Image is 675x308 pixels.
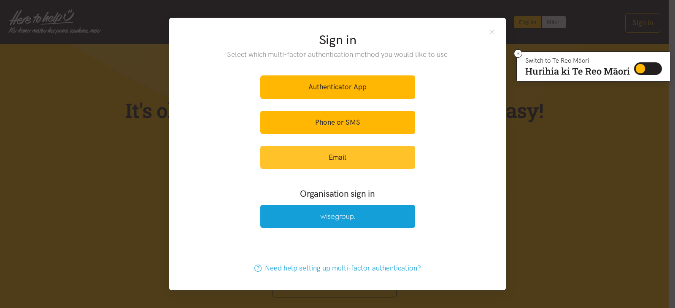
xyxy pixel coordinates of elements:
[260,146,415,169] a: Email
[210,31,465,49] h2: Sign in
[525,58,630,63] p: Switch to Te Reo Māori
[260,75,415,99] a: Authenticator App
[525,67,630,75] p: Hurihia ki Te Reo Māori
[320,214,355,221] img: Wise Group
[246,257,430,280] a: Need help setting up multi-factor authentication?
[489,28,496,35] button: Close
[260,111,415,134] a: Phone or SMS
[210,49,465,60] p: Select which multi-factor authentication method you would like to use
[237,187,438,200] h3: Organisation sign in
